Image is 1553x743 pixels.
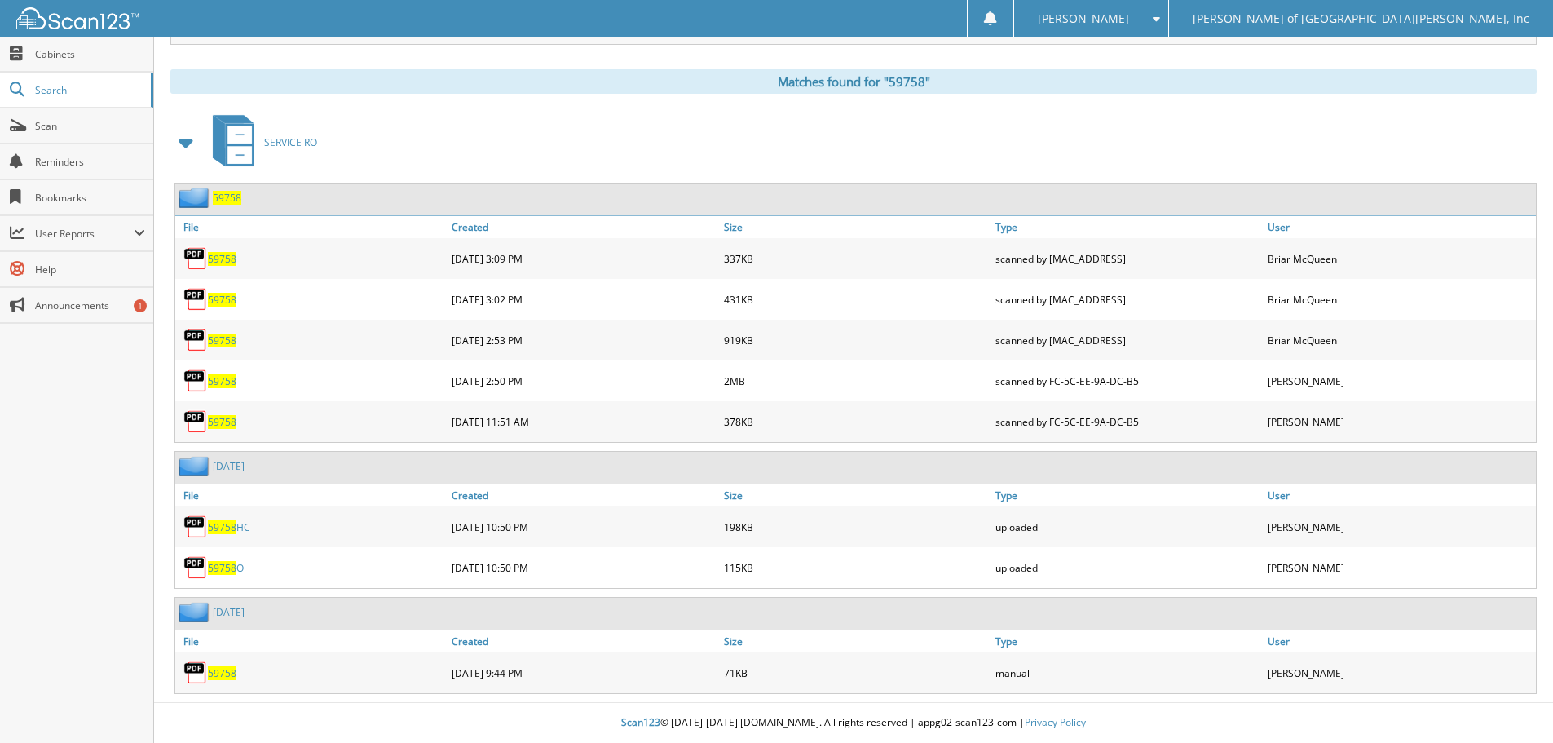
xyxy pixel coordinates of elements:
span: Cabinets [35,47,145,61]
div: 2MB [720,365,992,397]
span: SERVICE RO [264,135,317,149]
a: Size [720,630,992,652]
a: Type [991,216,1264,238]
div: 1 [134,299,147,312]
div: scanned by FC-5C-EE-9A-DC-B5 [991,405,1264,438]
img: PDF.png [183,287,208,312]
a: 59758HC [208,520,250,534]
img: PDF.png [183,328,208,352]
a: Type [991,630,1264,652]
img: folder2.png [179,188,213,208]
a: Created [448,630,720,652]
a: Created [448,484,720,506]
img: PDF.png [183,246,208,271]
div: scanned by [MAC_ADDRESS] [991,324,1264,356]
div: uploaded [991,511,1264,543]
div: 337KB [720,242,992,275]
div: 198KB [720,511,992,543]
div: [DATE] 2:50 PM [448,365,720,397]
div: manual [991,657,1264,689]
span: User Reports [35,227,134,241]
div: 431KB [720,283,992,316]
a: User [1264,630,1536,652]
span: Announcements [35,299,145,312]
span: Scan [35,119,145,133]
a: 59758O [208,561,244,575]
div: Matches found for "59758" [170,69,1537,94]
img: folder2.png [179,602,213,622]
a: Created [448,216,720,238]
span: Reminders [35,155,145,169]
a: File [175,484,448,506]
a: File [175,216,448,238]
span: 59758 [208,520,236,534]
div: 378KB [720,405,992,438]
div: [DATE] 2:53 PM [448,324,720,356]
a: SERVICE RO [203,110,317,175]
span: Bookmarks [35,191,145,205]
a: 59758 [213,191,241,205]
span: [PERSON_NAME] [1038,14,1129,24]
div: scanned by [MAC_ADDRESS] [991,283,1264,316]
div: [PERSON_NAME] [1264,405,1536,438]
div: [DATE] 9:44 PM [448,657,720,689]
div: uploaded [991,551,1264,584]
a: 59758 [208,293,236,307]
span: Search [35,83,143,97]
a: Size [720,484,992,506]
div: 71KB [720,657,992,689]
img: PDF.png [183,409,208,434]
img: PDF.png [183,555,208,580]
div: [DATE] 3:02 PM [448,283,720,316]
div: [DATE] 10:50 PM [448,551,720,584]
div: 919KB [720,324,992,356]
a: [DATE] [213,459,245,473]
span: 59758 [208,561,236,575]
a: 59758 [208,374,236,388]
div: [DATE] 11:51 AM [448,405,720,438]
div: [PERSON_NAME] [1264,511,1536,543]
span: [PERSON_NAME] of [GEOGRAPHIC_DATA][PERSON_NAME], Inc [1193,14,1529,24]
span: Help [35,263,145,276]
div: 115KB [720,551,992,584]
div: [PERSON_NAME] [1264,365,1536,397]
img: folder2.png [179,456,213,476]
a: 59758 [208,334,236,347]
div: scanned by [MAC_ADDRESS] [991,242,1264,275]
img: PDF.png [183,661,208,685]
div: scanned by FC-5C-EE-9A-DC-B5 [991,365,1264,397]
a: 59758 [208,252,236,266]
div: [DATE] 3:09 PM [448,242,720,275]
div: [PERSON_NAME] [1264,657,1536,689]
a: User [1264,216,1536,238]
div: Briar McQueen [1264,242,1536,275]
span: Scan123 [621,715,660,729]
a: File [175,630,448,652]
img: scan123-logo-white.svg [16,7,139,29]
div: Briar McQueen [1264,283,1536,316]
a: Size [720,216,992,238]
div: [DATE] 10:50 PM [448,511,720,543]
div: © [DATE]-[DATE] [DOMAIN_NAME]. All rights reserved | appg02-scan123-com | [154,703,1553,743]
a: Type [991,484,1264,506]
div: Briar McQueen [1264,324,1536,356]
a: [DATE] [213,605,245,619]
a: Privacy Policy [1025,715,1086,729]
a: 59758 [208,415,236,429]
a: User [1264,484,1536,506]
img: PDF.png [183,515,208,539]
a: 59758 [208,666,236,680]
div: [PERSON_NAME] [1264,551,1536,584]
img: PDF.png [183,369,208,393]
